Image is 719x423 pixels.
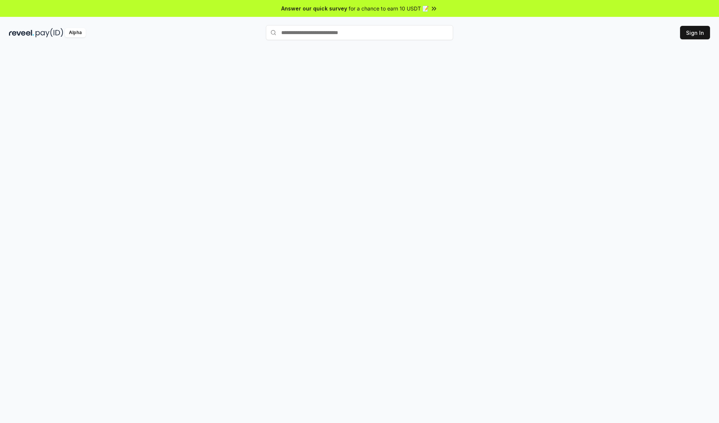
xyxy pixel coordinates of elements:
div: Alpha [65,28,86,37]
button: Sign In [680,26,710,39]
img: reveel_dark [9,28,34,37]
span: Answer our quick survey [281,4,347,12]
img: pay_id [36,28,63,37]
span: for a chance to earn 10 USDT 📝 [349,4,429,12]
